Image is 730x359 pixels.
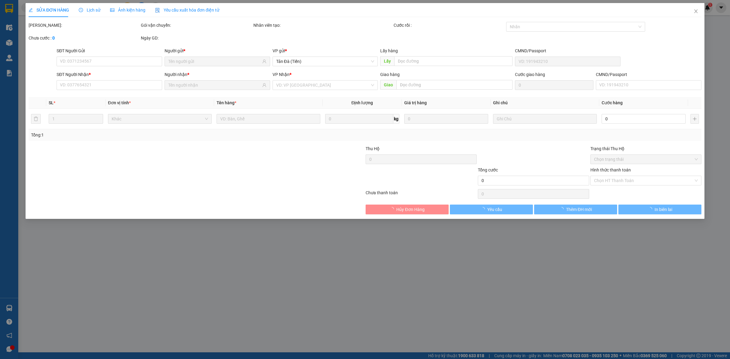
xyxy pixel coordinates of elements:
span: VP Nhận [273,72,290,77]
span: Hủy Đơn Hàng [396,206,424,213]
span: edit [29,8,33,12]
span: Thêm ĐH mới [566,206,592,213]
div: Nhân viên tạo: [253,22,393,29]
input: Dọc đường [394,56,513,66]
span: Tản Đà (Tiền) [276,57,374,66]
span: clock-circle [79,8,83,12]
input: Dọc đường [396,80,513,90]
span: Định lượng [351,100,373,105]
span: Tổng cước [478,167,498,172]
span: Yêu cầu xuất hóa đơn điện tử [155,8,219,12]
button: In biên lai [618,205,701,214]
label: Hình thức thanh toán [590,167,631,172]
div: Trạng thái Thu Hộ [590,145,701,152]
label: Cước giao hàng [515,72,545,77]
button: delete [31,114,41,124]
span: loading [481,207,487,211]
button: Thêm ĐH mới [534,205,617,214]
button: Close [687,3,704,20]
span: In biên lai [655,206,672,213]
div: VP gửi [273,47,378,54]
input: Tên người gửi [168,58,261,65]
span: Đơn vị tính [108,100,131,105]
span: Yêu cầu [487,206,502,213]
div: Chưa cước : [29,35,140,41]
span: kg [393,114,399,124]
span: Ảnh kiện hàng [110,8,145,12]
span: user [262,83,266,87]
input: VD: Bàn, Ghế [217,114,320,124]
span: Lấy [380,56,394,66]
span: loading [648,207,655,211]
input: Ghi Chú [493,114,597,124]
div: Ngày GD: [141,35,252,41]
button: Yêu cầu [450,205,533,214]
span: SỬA ĐƠN HÀNG [29,8,69,12]
div: SĐT Người Nhận [57,71,162,78]
th: Ghi chú [491,97,599,109]
b: 0 [52,36,55,40]
span: Tên hàng [217,100,236,105]
div: Chưa thanh toán [365,189,477,200]
span: SL [49,100,54,105]
div: Gói vận chuyển: [141,22,252,29]
span: Chọn trạng thái [594,155,698,164]
div: Tổng: 1 [31,132,282,138]
div: CMND/Passport [596,71,701,78]
input: VD: 191943210 [515,57,620,66]
input: Tên người nhận [168,82,261,88]
span: close [693,9,698,14]
button: Hủy Đơn Hàng [366,205,449,214]
span: Lấy hàng [380,48,398,53]
span: Cước hàng [602,100,623,105]
div: [PERSON_NAME]: [29,22,140,29]
div: SĐT Người Gửi [57,47,162,54]
img: icon [155,8,160,13]
div: Cước rồi : [394,22,505,29]
span: picture [110,8,114,12]
span: Lịch sử [79,8,100,12]
span: Khác [112,114,208,123]
div: Người gửi [165,47,270,54]
div: Người nhận [165,71,270,78]
span: loading [390,207,396,211]
span: Giá trị hàng [404,100,427,105]
input: Cước giao hàng [515,80,593,90]
span: Giao hàng [380,72,400,77]
button: plus [690,114,699,124]
span: Giao [380,80,396,90]
span: loading [559,207,566,211]
div: CMND/Passport [515,47,620,54]
span: user [262,59,266,64]
span: Thu Hộ [366,146,380,151]
input: 0 [404,114,488,124]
